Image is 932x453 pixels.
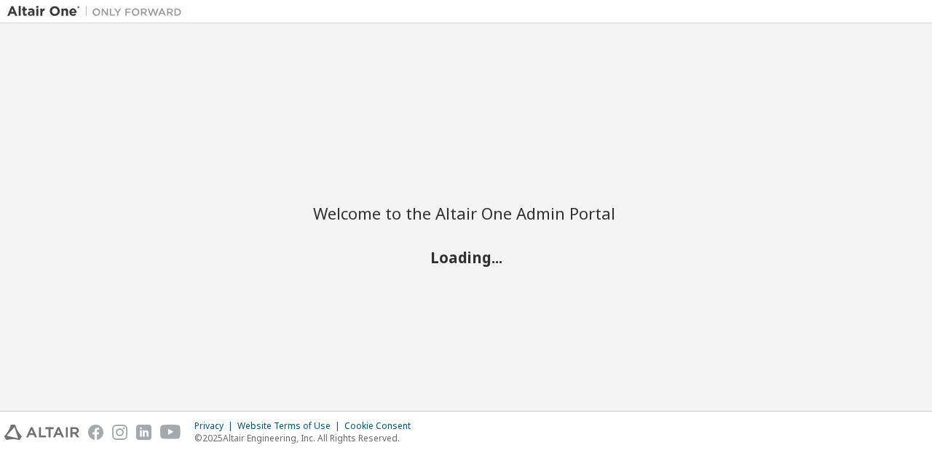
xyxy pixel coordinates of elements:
h2: Welcome to the Altair One Admin Portal [313,203,619,223]
div: Website Terms of Use [237,420,344,432]
img: instagram.svg [112,425,127,440]
img: facebook.svg [88,425,103,440]
div: Cookie Consent [344,420,419,432]
img: Altair One [7,4,189,19]
img: altair_logo.svg [4,425,79,440]
h2: Loading... [313,247,619,266]
img: youtube.svg [160,425,181,440]
div: Privacy [194,420,237,432]
p: © 2025 Altair Engineering, Inc. All Rights Reserved. [194,432,419,444]
img: linkedin.svg [136,425,151,440]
